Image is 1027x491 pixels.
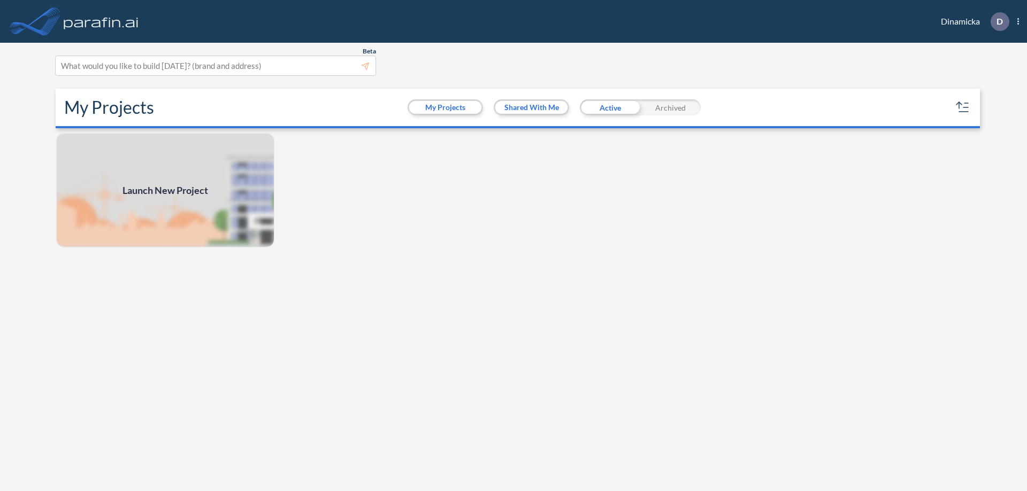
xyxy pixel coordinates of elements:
[925,12,1019,31] div: Dinamicka
[122,183,208,198] span: Launch New Project
[580,99,640,115] div: Active
[363,47,376,56] span: Beta
[997,17,1003,26] p: D
[409,101,481,114] button: My Projects
[954,99,971,116] button: sort
[64,97,154,118] h2: My Projects
[495,101,568,114] button: Shared With Me
[56,133,275,248] img: add
[56,133,275,248] a: Launch New Project
[640,99,701,115] div: Archived
[62,11,141,32] img: logo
